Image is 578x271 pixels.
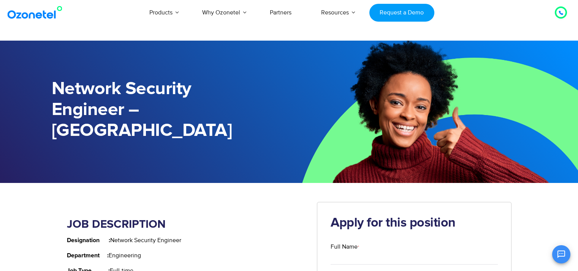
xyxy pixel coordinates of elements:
[369,4,434,22] a: Request a Demo
[331,216,498,231] h2: Apply for this position
[331,242,498,251] label: Full Name
[67,236,306,245] p: Network Security Engineer
[52,79,289,141] h1: Network Security Engineer – [GEOGRAPHIC_DATA]
[67,237,110,243] strong: Designation :
[67,251,306,260] p: Engineering
[552,245,570,263] button: Open chat
[67,252,109,258] strong: Department :
[67,219,166,230] strong: JOB DESCRIPTION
